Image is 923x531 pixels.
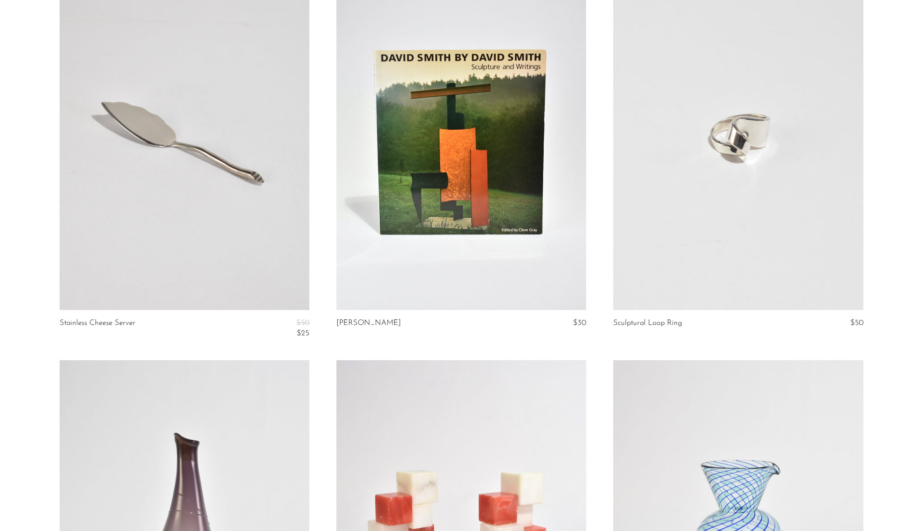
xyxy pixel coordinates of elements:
[297,329,309,337] span: $25
[60,319,135,338] a: Stainless Cheese Server
[573,319,586,327] span: $30
[850,319,863,327] span: $50
[613,319,682,327] a: Sculptural Loop Ring
[296,319,309,327] span: $50
[336,319,401,327] a: [PERSON_NAME]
